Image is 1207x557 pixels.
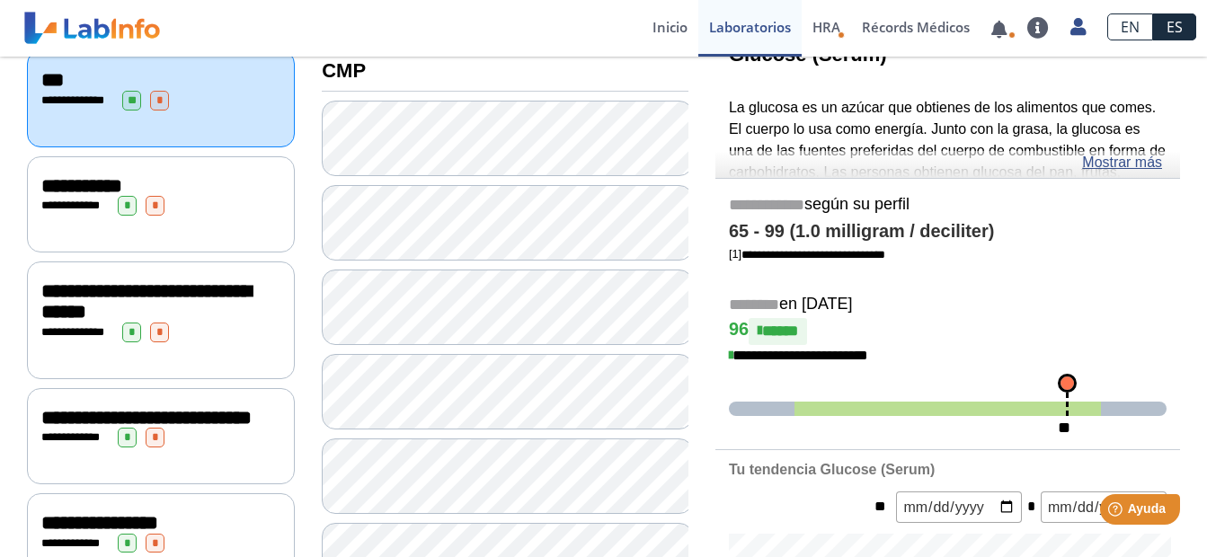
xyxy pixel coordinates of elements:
iframe: Help widget launcher [1047,487,1187,537]
h4: 96 [729,318,1167,345]
input: mm/dd/yyyy [896,491,1022,523]
b: CMP [322,59,366,82]
a: ES [1153,13,1196,40]
span: HRA [812,18,840,36]
input: mm/dd/yyyy [1041,491,1167,523]
h5: según su perfil [729,195,1167,216]
b: Tu tendencia Glucose (Serum) [729,462,935,477]
h5: en [DATE] [729,295,1167,315]
a: Mostrar más [1082,152,1162,173]
p: La glucosa es un azúcar que obtienes de los alimentos que comes. El cuerpo lo usa como energía. J... [729,97,1167,269]
a: EN [1107,13,1153,40]
h4: 65 - 99 (1.0 milligram / deciliter) [729,221,1167,243]
a: [1] [729,247,885,261]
